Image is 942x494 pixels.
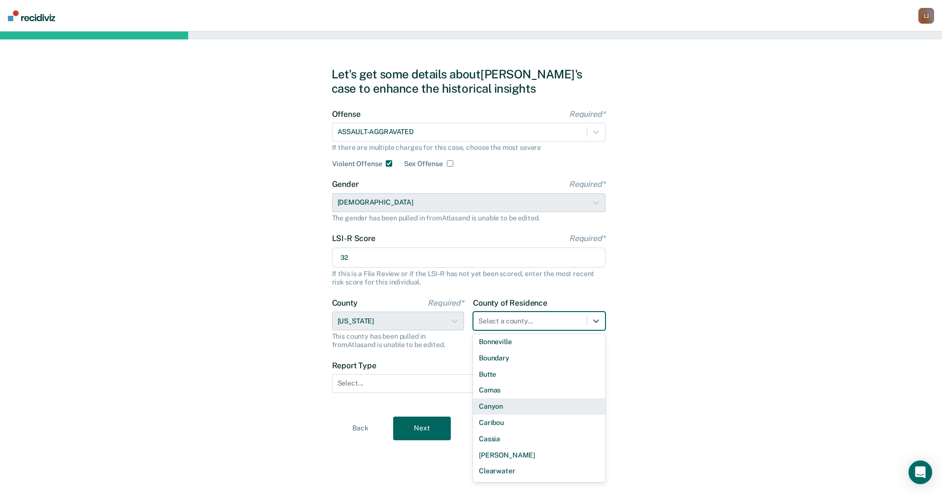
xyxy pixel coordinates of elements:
[332,179,606,189] label: Gender
[428,298,464,308] span: Required*
[473,382,606,398] div: Camas
[473,431,606,447] div: Cassia
[332,332,465,349] div: This county has been pulled in from Atlas and is unable to be edited.
[332,361,606,370] label: Report Type
[918,8,934,24] button: LJ
[332,214,606,222] div: The gender has been pulled in from Atlas and is unable to be edited.
[393,417,451,440] button: Next
[473,366,606,383] div: Butte
[473,398,606,415] div: Canyon
[332,234,606,243] label: LSI-R Score
[332,160,382,168] label: Violent Offense
[473,298,606,308] label: County of Residence
[332,270,606,286] div: If this is a File Review or if the LSI-R has not yet been scored, enter the most recent risk scor...
[473,350,606,366] div: Boundary
[8,10,55,21] img: Recidiviz
[332,417,389,440] button: Back
[908,460,932,484] div: Open Intercom Messenger
[473,463,606,479] div: Clearwater
[569,109,606,119] span: Required*
[404,160,442,168] label: Sex Offense
[473,334,606,350] div: Bonneville
[332,109,606,119] label: Offense
[332,67,611,96] div: Let's get some details about [PERSON_NAME]'s case to enhance the historical insights
[569,179,606,189] span: Required*
[473,447,606,463] div: [PERSON_NAME]
[332,143,606,152] div: If there are multiple charges for this case, choose the most severe
[473,415,606,431] div: Caribou
[569,234,606,243] span: Required*
[918,8,934,24] div: L J
[332,298,465,308] label: County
